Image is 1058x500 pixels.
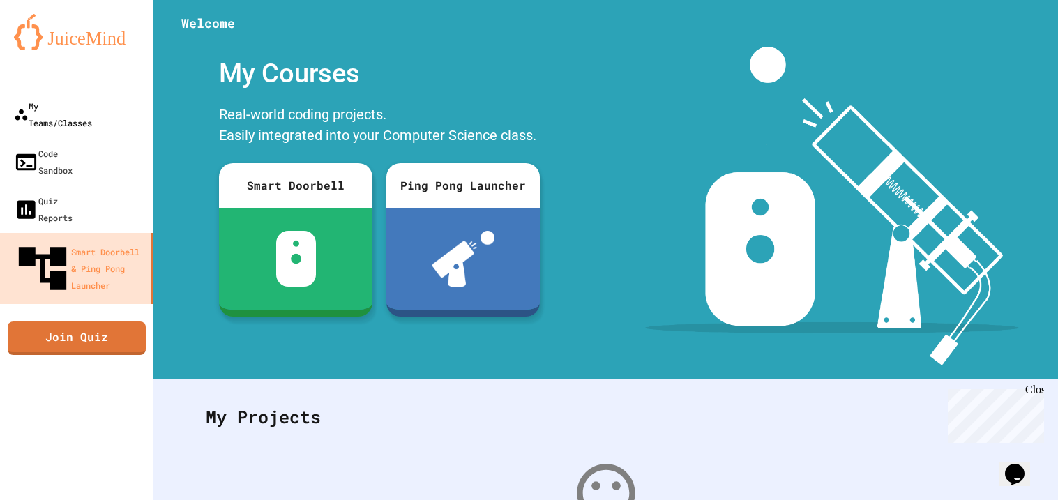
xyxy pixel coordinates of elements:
a: Join Quiz [8,321,146,355]
img: ppl-with-ball.png [432,231,494,287]
div: Quiz Reports [14,192,73,226]
div: Ping Pong Launcher [386,163,540,208]
div: My Teams/Classes [14,98,92,131]
div: Chat with us now!Close [6,6,96,89]
img: logo-orange.svg [14,14,139,50]
img: banner-image-my-projects.png [645,47,1019,365]
div: Smart Doorbell [219,163,372,208]
img: sdb-white.svg [276,231,316,287]
div: My Projects [192,390,1020,444]
div: Smart Doorbell & Ping Pong Launcher [14,240,145,297]
div: Real-world coding projects. Easily integrated into your Computer Science class. [212,100,547,153]
iframe: chat widget [999,444,1044,486]
div: My Courses [212,47,547,100]
div: Code Sandbox [14,145,73,179]
iframe: chat widget [942,384,1044,443]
